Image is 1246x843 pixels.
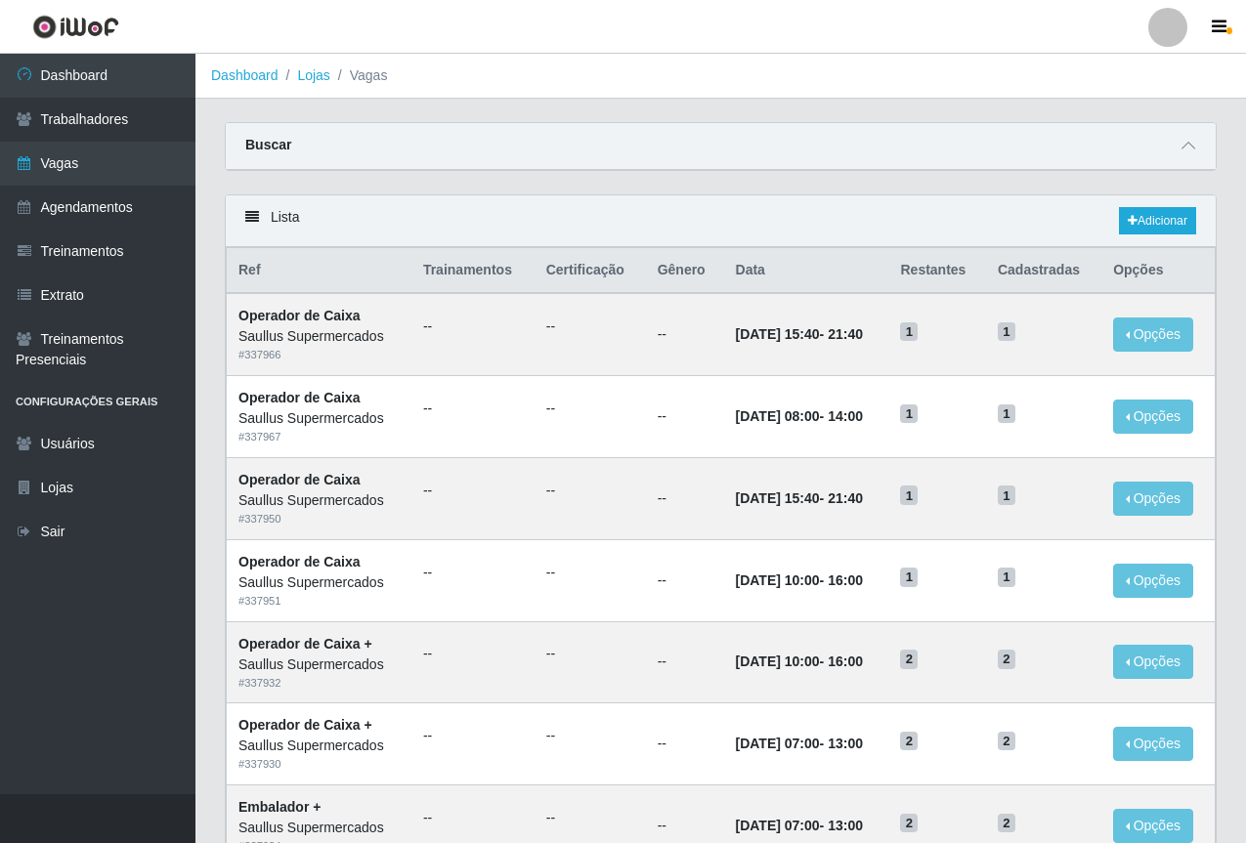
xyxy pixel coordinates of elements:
[238,593,400,610] div: # 337951
[828,572,863,588] time: 16:00
[828,653,863,669] time: 16:00
[828,408,863,424] time: 14:00
[998,732,1015,751] span: 2
[1101,248,1215,294] th: Opções
[900,568,918,587] span: 1
[211,67,279,83] a: Dashboard
[646,457,724,539] td: --
[238,717,372,733] strong: Operador de Caixa +
[1113,564,1193,598] button: Opções
[646,376,724,458] td: --
[736,490,863,506] strong: -
[238,756,400,773] div: # 337930
[238,347,400,363] div: # 337966
[736,572,863,588] strong: -
[238,554,361,569] strong: Operador de Caixa
[998,650,1015,669] span: 2
[238,675,400,692] div: # 337932
[736,326,863,342] strong: -
[238,818,400,838] div: Saullus Supermercados
[238,326,400,347] div: Saullus Supermercados
[423,644,523,664] ul: --
[986,248,1101,294] th: Cadastradas
[1119,207,1196,234] a: Adicionar
[238,472,361,487] strong: Operador de Caixa
[828,326,863,342] time: 21:40
[736,736,863,751] strong: -
[546,563,634,583] ul: --
[238,511,400,527] div: # 337950
[736,818,820,833] time: [DATE] 07:00
[736,572,820,588] time: [DATE] 10:00
[226,195,1216,247] div: Lista
[736,736,820,751] time: [DATE] 07:00
[828,736,863,751] time: 13:00
[1113,482,1193,516] button: Opções
[411,248,535,294] th: Trainamentos
[900,485,918,505] span: 1
[423,399,523,419] ul: --
[423,481,523,501] ul: --
[736,653,863,669] strong: -
[736,408,820,424] time: [DATE] 08:00
[1113,809,1193,843] button: Opções
[238,736,400,756] div: Saullus Supermercados
[227,248,411,294] th: Ref
[330,65,388,86] li: Vagas
[238,408,400,429] div: Saullus Supermercados
[900,322,918,342] span: 1
[1113,317,1193,352] button: Opções
[32,15,119,39] img: CoreUI Logo
[546,726,634,746] ul: --
[998,322,1015,342] span: 1
[238,654,400,675] div: Saullus Supermercados
[646,248,724,294] th: Gênero
[238,572,400,593] div: Saullus Supermercados
[646,703,724,785] td: --
[998,814,1015,833] span: 2
[900,650,918,669] span: 2
[238,490,400,511] div: Saullus Supermercados
[423,726,523,746] ul: --
[1113,645,1193,679] button: Opções
[646,621,724,703] td: --
[546,399,634,419] ul: --
[646,539,724,621] td: --
[238,429,400,445] div: # 337967
[736,653,820,669] time: [DATE] 10:00
[888,248,985,294] th: Restantes
[724,248,889,294] th: Data
[998,404,1015,424] span: 1
[423,563,523,583] ul: --
[736,818,863,833] strong: -
[546,808,634,828] ul: --
[998,485,1015,505] span: 1
[297,67,329,83] a: Lojas
[736,326,820,342] time: [DATE] 15:40
[195,54,1246,99] nav: breadcrumb
[736,490,820,506] time: [DATE] 15:40
[646,293,724,375] td: --
[546,316,634,337] ul: --
[546,481,634,501] ul: --
[245,137,291,152] strong: Buscar
[900,732,918,751] span: 2
[998,568,1015,587] span: 1
[828,818,863,833] time: 13:00
[238,799,321,815] strong: Embalador +
[1113,727,1193,761] button: Opções
[238,636,372,652] strong: Operador de Caixa +
[828,490,863,506] time: 21:40
[900,814,918,833] span: 2
[423,316,523,337] ul: --
[546,644,634,664] ul: --
[535,248,646,294] th: Certificação
[423,808,523,828] ul: --
[238,390,361,405] strong: Operador de Caixa
[238,308,361,323] strong: Operador de Caixa
[900,404,918,424] span: 1
[1113,400,1193,434] button: Opções
[736,408,863,424] strong: -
